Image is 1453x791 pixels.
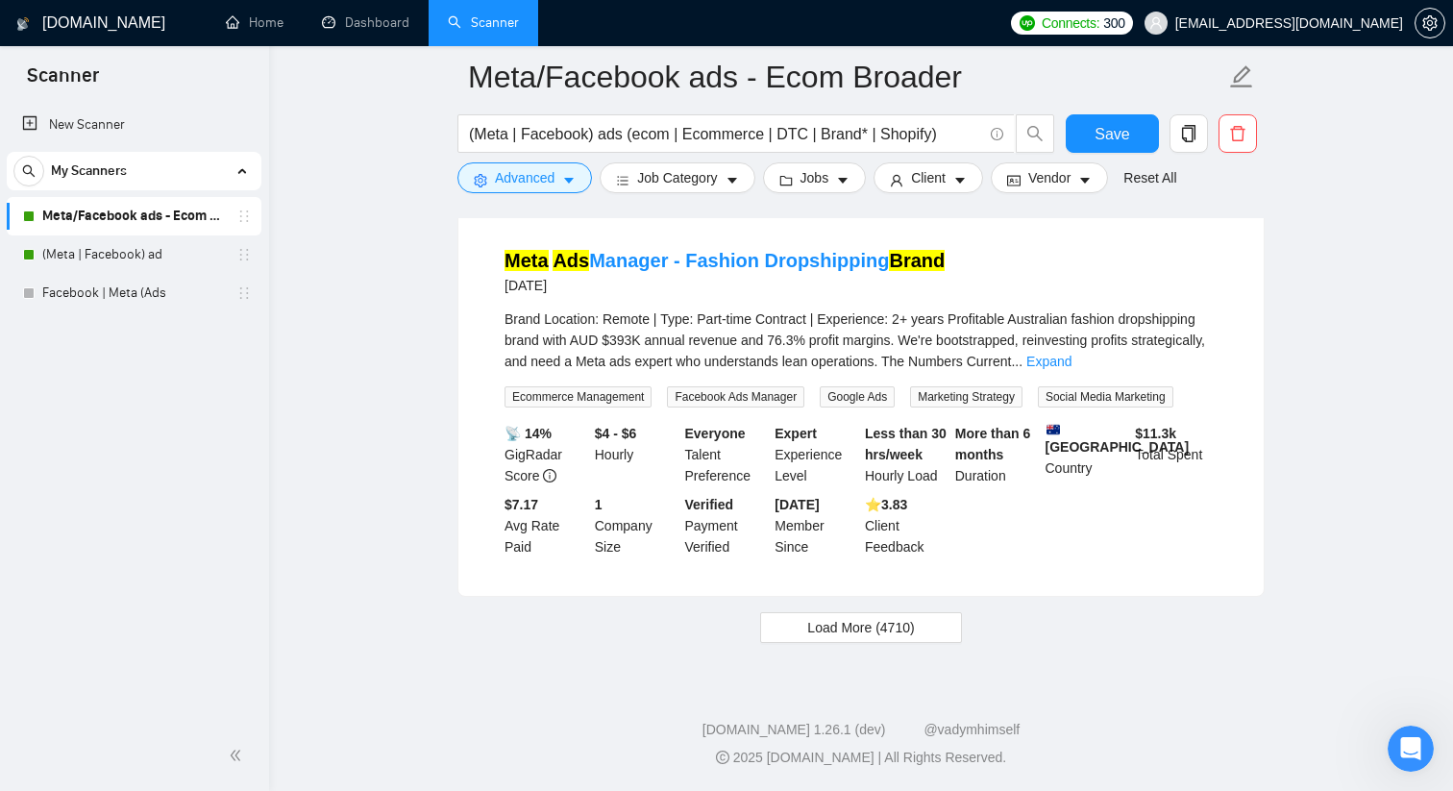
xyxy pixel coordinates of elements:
[457,162,592,193] button: settingAdvancedcaret-down
[955,426,1031,462] b: More than 6 months
[1026,354,1071,369] a: Expand
[495,167,554,188] span: Advanced
[1219,125,1256,142] span: delete
[505,250,945,271] a: Meta AdsManager - Fashion DropshippingBrand
[236,209,252,224] span: holder
[800,167,829,188] span: Jobs
[1229,64,1254,89] span: edit
[505,311,1205,369] span: Brand Location: Remote | Type: Part-time Contract | Experience: 2+ years Profitable Australian fa...
[836,173,850,187] span: caret-down
[1103,12,1124,34] span: 300
[42,235,225,274] a: (Meta | Facebook) ad
[1047,423,1060,436] img: 🇦🇺
[505,250,549,271] mark: Meta
[889,250,945,271] mark: Brand
[681,423,772,486] div: Talent Preference
[469,122,982,146] input: Search Freelance Jobs...
[865,497,907,512] b: ⭐️ 3.83
[771,494,861,557] div: Member Since
[1042,423,1132,486] div: Country
[637,167,717,188] span: Job Category
[12,62,114,102] span: Scanner
[322,14,409,31] a: dashboardDashboard
[1415,15,1445,31] a: setting
[1046,423,1190,455] b: [GEOGRAPHIC_DATA]
[591,423,681,486] div: Hourly
[236,247,252,262] span: holder
[953,173,967,187] span: caret-down
[474,173,487,187] span: setting
[1416,15,1444,31] span: setting
[681,494,772,557] div: Payment Verified
[702,722,886,737] a: [DOMAIN_NAME] 1.26.1 (dev)
[7,106,261,144] li: New Scanner
[600,162,754,193] button: barsJob Categorycaret-down
[1415,8,1445,38] button: setting
[1135,426,1176,441] b: $ 11.3k
[763,162,867,193] button: folderJobscaret-down
[911,167,946,188] span: Client
[448,14,519,31] a: searchScanner
[779,173,793,187] span: folder
[1078,173,1092,187] span: caret-down
[42,197,225,235] a: Meta/Facebook ads - Ecom Broader
[226,14,283,31] a: homeHome
[1066,114,1159,153] button: Save
[501,423,591,486] div: GigRadar Score
[13,156,44,186] button: search
[595,497,603,512] b: 1
[1123,167,1176,188] a: Reset All
[505,274,945,297] div: [DATE]
[1017,125,1053,142] span: search
[890,173,903,187] span: user
[51,152,127,190] span: My Scanners
[775,497,819,512] b: [DATE]
[229,746,248,765] span: double-left
[616,173,629,187] span: bars
[874,162,983,193] button: userClientcaret-down
[760,612,961,643] button: Load More (4710)
[543,469,556,482] span: info-circle
[865,426,947,462] b: Less than 30 hrs/week
[1042,12,1099,34] span: Connects:
[591,494,681,557] div: Company Size
[716,751,729,764] span: copyright
[861,423,951,486] div: Hourly Load
[910,386,1022,408] span: Marketing Strategy
[861,494,951,557] div: Client Feedback
[771,423,861,486] div: Experience Level
[1007,173,1021,187] span: idcard
[1038,386,1173,408] span: Social Media Marketing
[820,386,895,408] span: Google Ads
[468,53,1225,101] input: Scanner name...
[775,426,817,441] b: Expert
[284,748,1438,768] div: 2025 [DOMAIN_NAME] | All Rights Reserved.
[1028,167,1071,188] span: Vendor
[991,128,1003,140] span: info-circle
[667,386,804,408] span: Facebook Ads Manager
[7,152,261,312] li: My Scanners
[807,617,914,638] span: Load More (4710)
[726,173,739,187] span: caret-down
[1170,114,1208,153] button: copy
[42,274,225,312] a: Facebook | Meta (Ads
[14,164,43,178] span: search
[501,494,591,557] div: Avg Rate Paid
[1095,122,1129,146] span: Save
[1011,354,1022,369] span: ...
[505,386,652,408] span: Ecommerce Management
[505,426,552,441] b: 📡 14%
[1020,15,1035,31] img: upwork-logo.png
[505,497,538,512] b: $7.17
[1016,114,1054,153] button: search
[924,722,1020,737] a: @vadymhimself
[595,426,637,441] b: $4 - $6
[236,285,252,301] span: holder
[562,173,576,187] span: caret-down
[1149,16,1163,30] span: user
[685,497,734,512] b: Verified
[1388,726,1434,772] iframe: Intercom live chat
[1170,125,1207,142] span: copy
[16,9,30,39] img: logo
[951,423,1042,486] div: Duration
